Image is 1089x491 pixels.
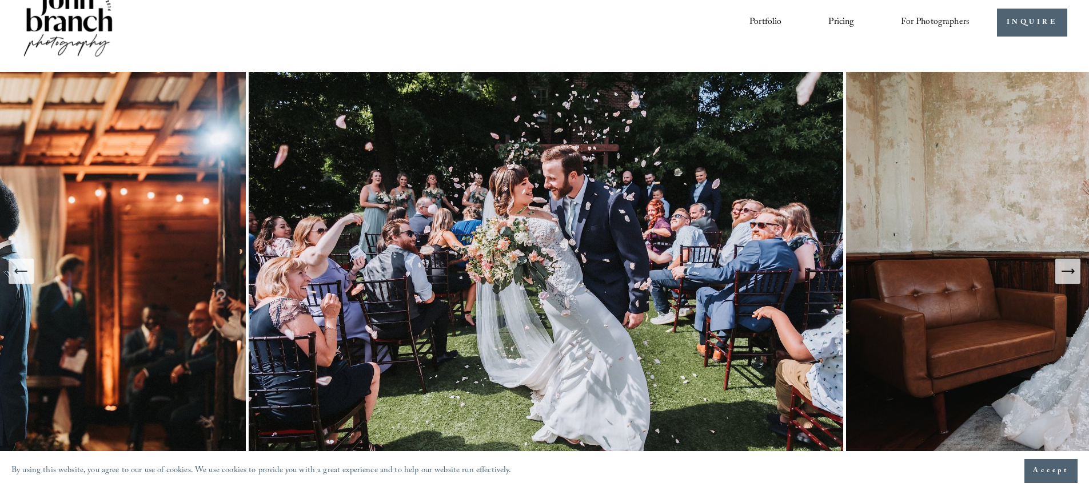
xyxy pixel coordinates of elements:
a: Portfolio [749,13,781,32]
a: INQUIRE [997,9,1067,37]
a: Pricing [828,13,854,32]
button: Previous Slide [9,259,34,284]
button: Accept [1024,459,1078,483]
a: folder dropdown [901,13,970,32]
span: Accept [1033,465,1069,477]
p: By using this website, you agree to our use of cookies. We use cookies to provide you with a grea... [11,463,512,480]
button: Next Slide [1055,259,1080,284]
img: Raleigh Wedding Photographer [249,72,846,470]
span: For Photographers [901,14,970,31]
